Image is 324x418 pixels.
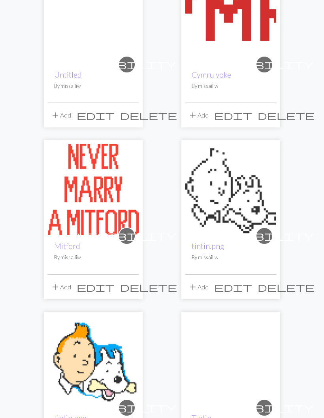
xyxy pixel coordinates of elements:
[192,241,224,251] a: tintin.png
[188,281,198,293] span: add
[258,110,315,121] span: delete
[185,144,276,235] img: tintin.png
[192,82,270,90] p: By missailiw
[77,57,176,72] i: private
[211,108,255,123] button: Edit
[117,279,180,294] button: Delete
[48,144,139,235] img: Mitford
[77,58,176,70] span: visibility
[77,228,176,244] i: private
[51,110,60,121] span: add
[77,110,115,121] span: edit
[214,281,252,293] span: edit
[48,13,139,21] a: Untitled
[74,108,117,123] button: Edit
[77,282,115,292] i: Edit
[185,13,276,21] a: Cymru yoke
[214,282,252,292] i: Edit
[77,110,115,120] i: Edit
[48,185,139,192] a: Mitford
[215,58,314,70] span: visibility
[54,82,132,90] p: By missailiw
[185,279,211,294] button: Add
[255,279,317,294] button: Delete
[192,254,270,261] p: By missailiw
[74,279,117,294] button: Edit
[185,108,211,123] button: Add
[192,70,231,79] a: Cymru yoke
[51,281,60,293] span: add
[48,316,139,407] img: tintin.png
[211,279,255,294] button: Edit
[77,400,176,416] i: private
[215,57,314,72] i: private
[215,400,314,416] i: private
[214,110,252,120] i: Edit
[54,254,132,261] p: By missailiw
[215,228,314,244] i: private
[77,230,176,242] span: visibility
[77,281,115,293] span: edit
[258,281,315,293] span: delete
[255,108,317,123] button: Delete
[117,108,180,123] button: Delete
[48,108,74,123] button: Add
[54,70,82,79] a: Untitled
[185,185,276,192] a: tintin.png
[214,110,252,121] span: edit
[54,241,80,251] a: Mitford
[48,357,139,364] a: tintin.png
[120,110,177,121] span: delete
[185,316,276,407] img: Tintin
[77,401,176,414] span: visibility
[185,357,276,364] a: Tintin
[215,401,314,414] span: visibility
[188,110,198,121] span: add
[48,279,74,294] button: Add
[215,230,314,242] span: visibility
[120,281,177,293] span: delete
